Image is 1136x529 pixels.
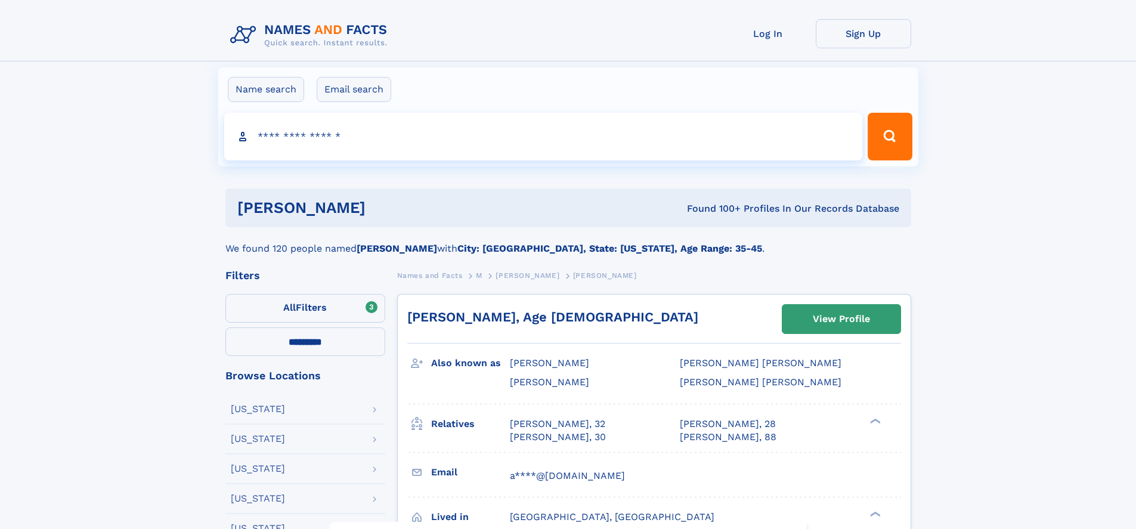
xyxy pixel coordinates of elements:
div: ❯ [867,510,881,518]
img: Logo Names and Facts [225,19,397,51]
div: Browse Locations [225,370,385,381]
div: View Profile [813,305,870,333]
a: Names and Facts [397,268,463,283]
span: [PERSON_NAME] [510,357,589,369]
label: Name search [228,77,304,102]
span: All [283,302,296,313]
a: [PERSON_NAME], Age [DEMOGRAPHIC_DATA] [407,310,698,324]
h3: Email [431,462,510,482]
span: M [476,271,482,280]
h3: Relatives [431,414,510,434]
a: [PERSON_NAME], 28 [680,417,776,431]
a: View Profile [782,305,900,333]
span: [PERSON_NAME] [PERSON_NAME] [680,357,841,369]
h3: Lived in [431,507,510,527]
input: search input [224,113,863,160]
h1: [PERSON_NAME] [237,200,527,215]
b: [PERSON_NAME] [357,243,437,254]
a: [PERSON_NAME], 30 [510,431,606,444]
a: Log In [720,19,816,48]
span: [PERSON_NAME] [496,271,559,280]
a: [PERSON_NAME] [496,268,559,283]
div: Found 100+ Profiles In Our Records Database [526,202,899,215]
span: [PERSON_NAME] [573,271,637,280]
span: [PERSON_NAME] [PERSON_NAME] [680,376,841,388]
div: [US_STATE] [231,494,285,503]
div: [US_STATE] [231,464,285,474]
a: Sign Up [816,19,911,48]
a: M [476,268,482,283]
a: [PERSON_NAME], 88 [680,431,776,444]
label: Filters [225,294,385,323]
b: City: [GEOGRAPHIC_DATA], State: [US_STATE], Age Range: 35-45 [457,243,762,254]
span: [PERSON_NAME] [510,376,589,388]
div: ❯ [867,417,881,425]
button: Search Button [868,113,912,160]
div: Filters [225,270,385,281]
div: [US_STATE] [231,404,285,414]
label: Email search [317,77,391,102]
a: [PERSON_NAME], 32 [510,417,605,431]
span: [GEOGRAPHIC_DATA], [GEOGRAPHIC_DATA] [510,511,714,522]
div: We found 120 people named with . [225,227,911,256]
div: [US_STATE] [231,434,285,444]
h3: Also known as [431,353,510,373]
